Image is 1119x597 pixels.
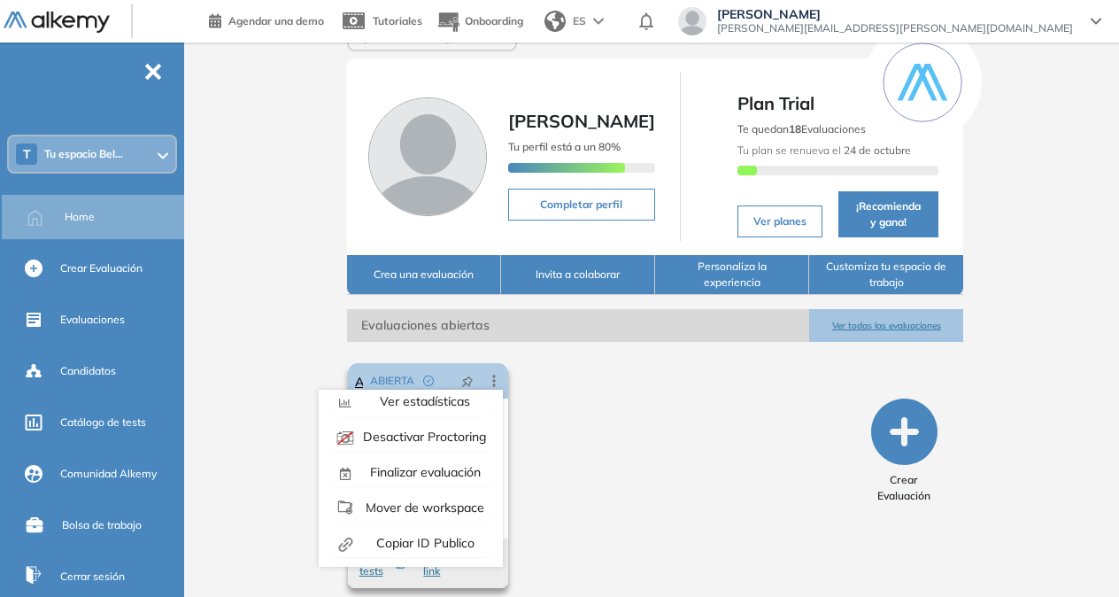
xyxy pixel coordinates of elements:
span: Evaluaciones [60,312,125,328]
button: Onboarding [436,3,523,41]
img: Foto de perfil [368,97,487,216]
span: Evaluaciones abiertas [347,309,810,342]
span: Comunidad Alkemy [60,466,157,482]
b: 18 [789,122,801,136]
span: Onboarding [465,14,523,27]
span: Copiar ID Publico [373,535,475,551]
span: Crear Evaluación [865,472,943,504]
span: Catálogo de tests [60,415,146,430]
span: Tutoriales [373,14,422,27]
span: Finalizar evaluación [367,464,481,480]
span: [PERSON_NAME] [508,110,655,132]
span: [PERSON_NAME][EMAIL_ADDRESS][PERSON_NAME][DOMAIN_NAME] [717,21,1073,35]
button: pushpin [448,367,487,395]
span: Tu plan se renueva el [737,143,911,157]
span: Agendar una demo [228,14,324,27]
img: Logo [4,12,110,34]
span: Mover de workspace [362,500,484,516]
span: pushpin [461,374,474,388]
div: Widget de chat [1030,512,1119,597]
span: Ver estadísticas [376,393,470,409]
img: arrow [593,18,604,25]
b: 24 de octubre [841,143,911,157]
span: Te quedan Evaluaciones [737,122,866,136]
a: Agendar una demo [209,9,324,30]
span: Cerrar sesión [60,569,125,585]
button: Invita a colaborar [501,255,655,295]
img: world [544,11,566,32]
span: T [23,147,31,161]
button: Mover de workspace [326,493,496,522]
a: Assurant Test [355,363,363,399]
button: Finalizar evaluación [326,458,496,486]
span: Desactivar Proctoring [359,429,487,445]
button: Crear Evaluación [865,399,943,504]
iframe: Chat Widget [1030,512,1119,597]
button: ¡Recomienda y gana! [838,191,938,237]
button: Customiza tu espacio de trabajo [809,255,963,295]
span: Bolsa de trabajo [62,517,142,533]
button: Ver planes [737,205,823,237]
span: Tu espacio Bel... [44,147,123,161]
span: Plan Trial [737,90,939,117]
button: Ver estadísticas [326,387,496,415]
button: Crea una evaluación [347,255,501,295]
span: Tu perfil está a un 80% [508,140,621,153]
button: Copiar ID Publico [326,529,496,557]
button: Completar perfil [508,189,655,221]
button: Personaliza la experiencia [655,255,809,295]
button: Desactivar Proctoring [326,423,496,451]
span: check-circle [423,376,434,386]
span: ES [573,13,586,29]
span: [PERSON_NAME] [717,7,1073,21]
span: ABIERTA [370,373,414,389]
span: Home [65,209,95,225]
button: Ver todas las evaluaciones [809,309,963,342]
span: Crear Evaluación [60,260,143,276]
span: Candidatos [60,363,116,379]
